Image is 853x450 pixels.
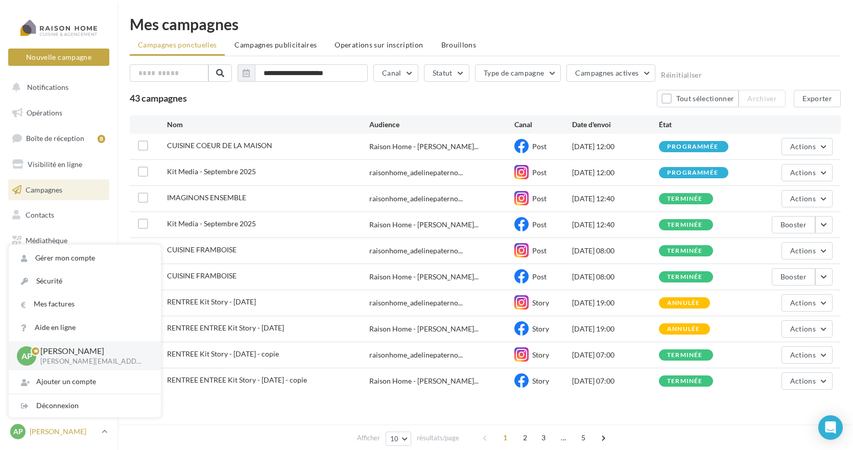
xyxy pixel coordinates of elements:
[475,64,561,82] button: Type de campagne
[369,350,463,360] span: raisonhome_adelinepaterno...
[667,352,703,359] div: terminée
[790,142,816,151] span: Actions
[6,179,111,201] a: Campagnes
[6,230,111,251] a: Médiathèque
[26,185,62,194] span: Campagnes
[532,142,547,151] span: Post
[790,246,816,255] span: Actions
[13,427,23,437] span: AP
[532,324,549,333] span: Story
[572,141,659,152] div: [DATE] 12:00
[781,138,833,155] button: Actions
[497,430,513,446] span: 1
[657,90,739,107] button: Tout sélectionner
[26,236,67,245] span: Médiathèque
[441,40,477,49] span: Brouillons
[532,194,547,203] span: Post
[30,427,98,437] p: [PERSON_NAME]
[167,120,370,130] div: Nom
[369,194,463,204] span: raisonhome_adelinepaterno...
[369,324,479,334] span: Raison Home - [PERSON_NAME]...
[514,120,572,130] div: Canal
[517,430,533,446] span: 2
[772,268,815,286] button: Booster
[572,350,659,360] div: [DATE] 07:00
[572,298,659,308] div: [DATE] 19:00
[532,350,549,359] span: Story
[369,168,463,178] span: raisonhome_adelinepaterno...
[9,270,161,293] a: Sécurité
[167,141,272,150] span: CUISINE COEUR DE LA MAISON
[9,247,161,270] a: Gérer mon compte
[667,170,718,176] div: programmée
[781,190,833,207] button: Actions
[167,245,236,254] span: CUISINE FRAMBOISE
[417,433,459,443] span: résultats/page
[369,298,463,308] span: raisonhome_adelinepaterno...
[167,167,256,176] span: Kit Media - Septembre 2025
[386,432,412,446] button: 10
[532,246,547,255] span: Post
[781,320,833,338] button: Actions
[572,324,659,334] div: [DATE] 19:00
[781,346,833,364] button: Actions
[8,422,109,441] a: AP [PERSON_NAME]
[40,345,145,357] p: [PERSON_NAME]
[9,370,161,393] div: Ajouter un compte
[167,219,256,228] span: Kit Media - Septembre 2025
[6,255,111,277] a: Calendrier
[167,297,256,306] span: RENTREE Kit Story - Septembre 2025
[6,127,111,149] a: Boîte de réception8
[27,108,62,117] span: Opérations
[234,40,317,49] span: Campagnes publicitaires
[40,357,145,366] p: [PERSON_NAME][EMAIL_ADDRESS][DOMAIN_NAME]
[555,430,572,446] span: ...
[6,77,107,98] button: Notifications
[659,120,746,130] div: État
[373,64,418,82] button: Canal
[369,120,514,130] div: Audience
[369,272,479,282] span: Raison Home - [PERSON_NAME]...
[424,64,469,82] button: Statut
[781,164,833,181] button: Actions
[532,272,547,281] span: Post
[26,210,54,219] span: Contacts
[130,16,841,32] div: Mes campagnes
[572,272,659,282] div: [DATE] 08:00
[818,415,843,440] div: Open Intercom Messenger
[532,220,547,229] span: Post
[335,40,423,49] span: Operations sur inscription
[790,194,816,203] span: Actions
[739,90,786,107] button: Archiver
[6,154,111,175] a: Visibilité en ligne
[369,246,463,256] span: raisonhome_adelinepaterno...
[667,144,718,150] div: programmée
[8,49,109,66] button: Nouvelle campagne
[167,193,246,202] span: IMAGINONS ENSEMBLE
[566,64,655,82] button: Campagnes actives
[6,204,111,226] a: Contacts
[575,68,638,77] span: Campagnes actives
[572,168,659,178] div: [DATE] 12:00
[667,248,703,254] div: terminée
[369,220,479,230] span: Raison Home - [PERSON_NAME]...
[667,222,703,228] div: terminée
[369,376,479,386] span: Raison Home - [PERSON_NAME]...
[130,92,187,104] span: 43 campagnes
[667,196,703,202] div: terminée
[667,274,703,280] div: terminée
[794,90,841,107] button: Exporter
[357,433,380,443] span: Afficher
[28,160,82,169] span: Visibilité en ligne
[575,430,591,446] span: 5
[532,168,547,177] span: Post
[790,298,816,307] span: Actions
[790,350,816,359] span: Actions
[6,102,111,124] a: Opérations
[9,293,161,316] a: Mes factures
[572,246,659,256] div: [DATE] 08:00
[572,376,659,386] div: [DATE] 07:00
[781,294,833,312] button: Actions
[667,378,703,385] div: terminée
[667,326,700,333] div: annulée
